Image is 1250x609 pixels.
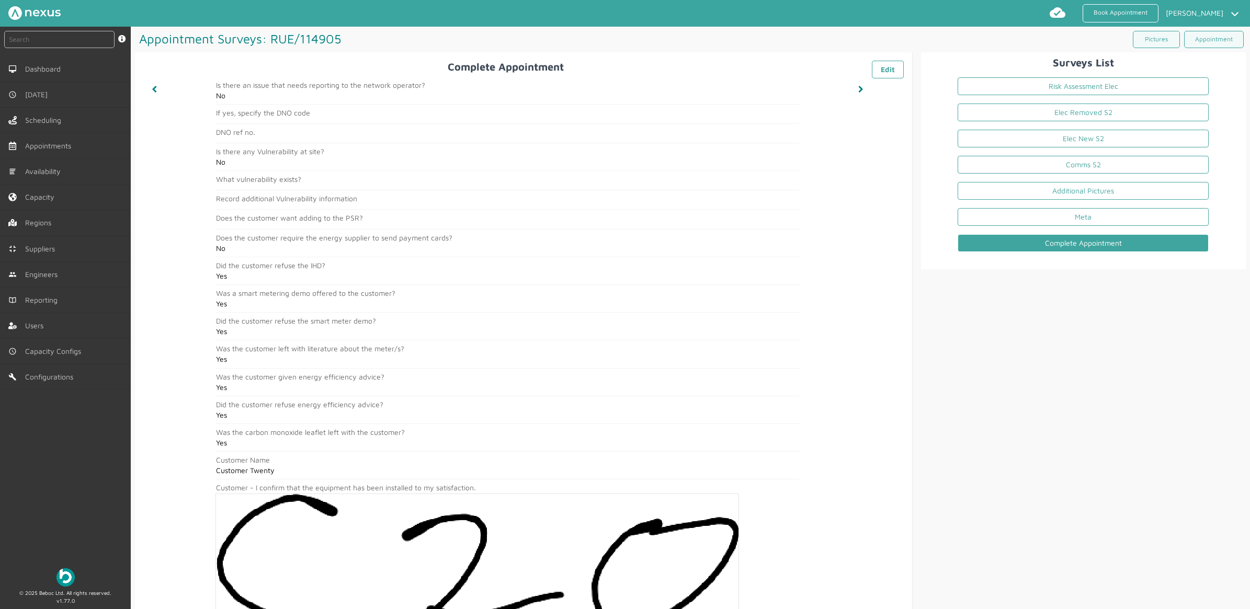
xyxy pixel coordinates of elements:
img: Beboc Logo [56,568,75,587]
h2: Is there an issue that needs reporting to the network operator? [216,81,799,89]
span: Dashboard [25,65,65,73]
h2: Customer Name [216,456,799,464]
img: md-list.svg [8,167,17,176]
img: regions.left-menu.svg [8,219,17,227]
h2: Surveys List [925,56,1242,68]
img: md-build.svg [8,373,17,381]
span: Engineers [25,270,62,279]
span: [DATE] [25,90,52,99]
h2: Yes [216,411,799,419]
span: Suppliers [25,245,59,253]
span: Regions [25,219,55,227]
h2: Was the customer left with literature about the meter/s? [216,344,799,353]
h2: Complete Appointment ️️️ [143,61,904,73]
h2: Yes [216,439,799,447]
a: Elec New S2 [958,130,1209,147]
h2: If yes, specify the DNO code [216,109,799,117]
a: Risk Assessment Elec [958,77,1209,95]
h2: Yes [216,272,799,280]
a: Elec Removed S2 [958,104,1209,121]
h2: Does the customer require the energy supplier to send payment cards? [216,234,799,242]
img: user-left-menu.svg [8,321,17,330]
h2: DNO ref no. [216,128,799,136]
img: md-contract.svg [8,245,17,253]
img: md-book.svg [8,296,17,304]
h2: Yes [216,355,799,363]
a: Additional Pictures [958,182,1209,200]
a: Appointment [1184,31,1244,48]
h2: Did the customer refuse the smart meter demo? [216,317,799,325]
a: Meta [958,208,1209,226]
span: Reporting [25,296,62,304]
h2: Did the customer refuse the IHD? [216,261,799,270]
img: scheduling-left-menu.svg [8,116,17,124]
h2: Yes [216,383,799,392]
h2: What vulnerability exists? [216,175,799,183]
a: Comms S2 [958,156,1209,174]
span: Users [25,321,48,330]
h2: Yes [216,300,799,308]
span: Appointments [25,142,75,150]
h2: No [216,91,799,100]
h2: Is there any Vulnerability at site? [216,147,799,156]
h2: Did the customer refuse energy efficiency advice? [216,400,799,409]
h2: No [216,158,799,166]
a: Pictures [1133,31,1180,48]
img: md-cloud-done.svg [1049,4,1066,21]
a: Edit [872,61,904,78]
img: md-desktop.svg [8,65,17,73]
h2: Yes [216,327,799,336]
input: Search by: Ref, PostCode, MPAN, MPRN, Account, Customer [4,31,115,48]
span: Scheduling [25,116,65,124]
h2: Was the carbon monoxide leaflet left with the customer? [216,428,799,436]
img: appointments-left-menu.svg [8,142,17,150]
span: Capacity Configs [25,347,85,355]
a: Book Appointment [1083,4,1158,22]
h2: Was the customer given energy efficiency advice? [216,373,799,381]
img: md-people.svg [8,270,17,279]
span: Availability [25,167,65,176]
h2: Record additional Vulnerability information [216,194,799,203]
img: md-time.svg [8,347,17,355]
h2: Was a smart metering demo offered to the customer? [216,289,799,297]
h2: Customer Twenty [216,466,799,475]
img: capacity-left-menu.svg [8,193,17,201]
h2: No [216,244,799,252]
img: md-time.svg [8,90,17,99]
img: Nexus [8,6,61,20]
h1: Appointment Surveys: RUE/114905 ️️️ [135,27,690,51]
a: Complete Appointment [958,234,1209,252]
h2: Customer - I confirm that the equipment has been installed to my satisfaction. [216,484,799,492]
h2: Does the customer want adding to the PSR? [216,214,799,222]
span: Capacity [25,193,59,201]
span: Configurations [25,373,77,381]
